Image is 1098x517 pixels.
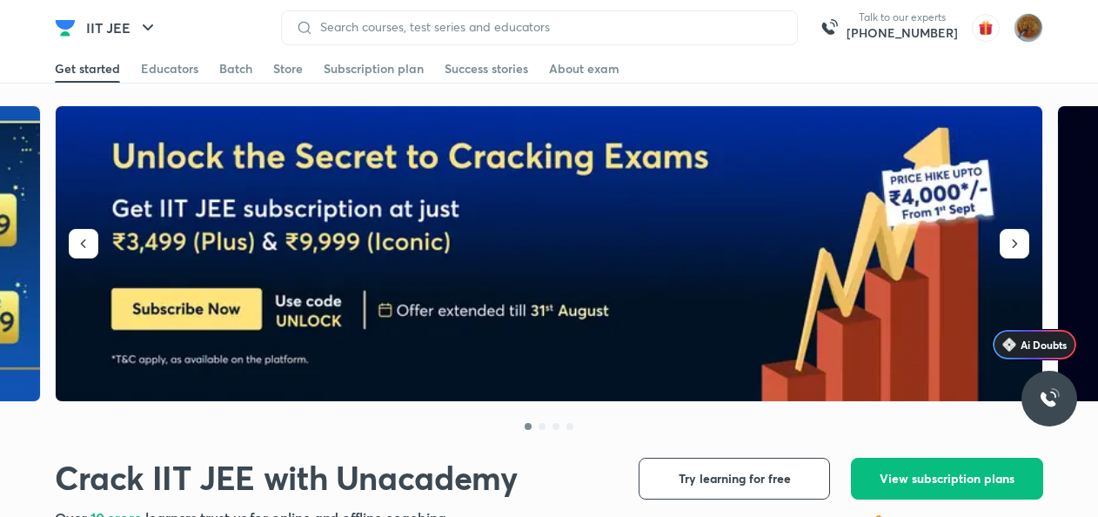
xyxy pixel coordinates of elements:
a: Educators [141,55,198,83]
a: Success stories [445,55,528,83]
span: Ai Doubts [1021,338,1067,352]
div: Store [273,60,303,77]
a: Get started [55,55,120,83]
a: Ai Doubts [992,329,1077,360]
div: Educators [141,60,198,77]
img: avatar [972,14,1000,42]
div: About exam [549,60,619,77]
div: Success stories [445,60,528,77]
img: Vartika tiwary uttarpradesh [1014,13,1043,43]
button: View subscription plans [851,458,1043,500]
a: [PHONE_NUMBER] [847,24,958,42]
div: Subscription plan [324,60,424,77]
img: ttu [1039,388,1060,409]
img: Company Logo [55,17,76,38]
span: Try learning for free [679,470,791,487]
img: call-us [812,10,847,45]
span: View subscription plans [880,470,1014,487]
div: Get started [55,60,120,77]
a: Store [273,55,303,83]
a: Subscription plan [324,55,424,83]
div: Batch [219,60,252,77]
img: Icon [1002,338,1016,352]
a: Batch [219,55,252,83]
p: Talk to our experts [847,10,958,24]
h1: Crack IIT JEE with Unacademy [55,458,517,497]
input: Search courses, test series and educators [313,20,783,34]
button: IIT JEE [76,10,169,45]
button: Try learning for free [639,458,830,500]
a: About exam [549,55,619,83]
